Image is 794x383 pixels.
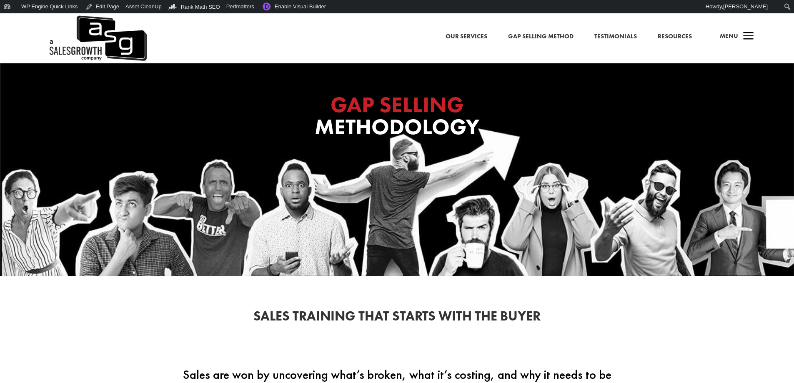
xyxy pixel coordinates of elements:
[508,31,574,42] a: Gap Selling Method
[723,3,768,10] span: [PERSON_NAME]
[594,31,637,42] a: Testimonials
[48,13,147,63] img: ASG Co. Logo
[446,31,487,42] a: Our Services
[48,13,147,63] a: A Sales Growth Company Logo
[230,94,564,142] h1: Methodology
[172,310,622,327] h2: Sales Training That Starts With the Buyer
[658,31,692,42] a: Resources
[740,28,757,45] span: a
[331,90,463,119] span: GAP SELLING
[181,4,220,10] span: Rank Math SEO
[720,32,738,40] span: Menu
